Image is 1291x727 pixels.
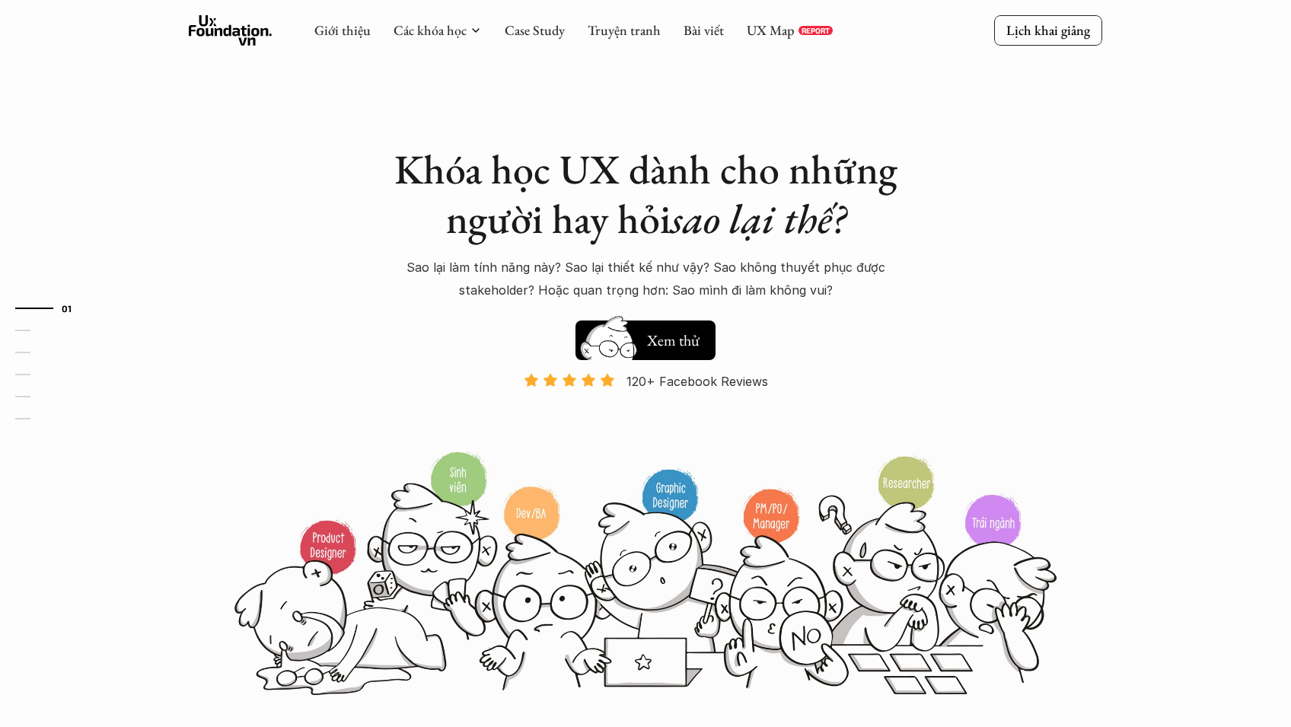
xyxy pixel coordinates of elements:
a: Bài viết [684,21,724,39]
a: 01 [15,299,88,317]
h1: Khóa học UX dành cho những người hay hỏi [379,145,912,244]
a: REPORT [799,26,833,35]
p: Lịch khai giảng [1006,21,1090,39]
a: Xem thử [575,313,716,360]
a: Các khóa học [394,21,467,39]
a: Giới thiệu [314,21,371,39]
a: Lịch khai giảng [994,15,1102,45]
h5: Xem thử [647,330,700,351]
p: 120+ Facebook Reviews [626,370,768,393]
p: Sao lại làm tính năng này? Sao lại thiết kế như vậy? Sao không thuyết phục được stakeholder? Hoặc... [379,256,912,302]
p: REPORT [802,26,830,35]
a: 120+ Facebook Reviews [510,372,781,449]
a: Truyện tranh [588,21,661,39]
a: Case Study [505,21,565,39]
a: UX Map [747,21,795,39]
em: sao lại thế? [671,192,846,245]
strong: 01 [62,303,72,314]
